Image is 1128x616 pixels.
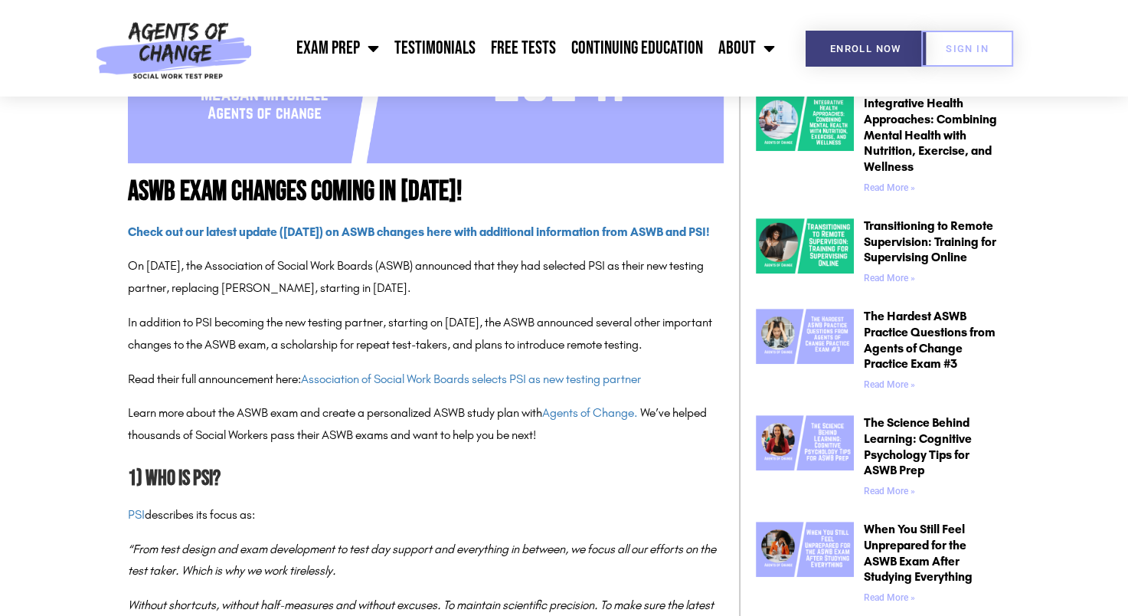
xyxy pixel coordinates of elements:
a: Exam Prep [289,29,387,67]
a: The Science Behind Learning: Cognitive Psychology Tips for ASWB Prep [864,415,972,477]
a: The Science Behind Learning Cognitive Psychology Tips for ASWB Prep [756,415,854,503]
h1: ASWB Exam Changes Coming in [DATE]! [128,179,724,206]
span: SIGN IN [946,44,989,54]
span: Enroll Now [830,44,901,54]
a: Free Tests [483,29,564,67]
a: Continuing Education [564,29,711,67]
img: Integrative Health Approaches Combining Mental Health with Nutrition, Exercise, and Wellness [756,96,854,151]
p: Read their full announcement here: [128,369,724,391]
a: Check out our latest update ([DATE]) on ASWB changes here with additional information from ASWB a... [128,224,710,239]
a: PSI [128,507,145,522]
a: About [711,29,783,67]
span: Learn more about the ASWB exam and create a personalized ASWB study plan with [128,405,542,420]
a: Transitioning to Remote Supervision Training for Supervising Online [756,218,854,290]
a: Integrative Health Approaches Combining Mental Health with Nutrition, Exercise, and Wellness [756,96,854,199]
a: When You Still Feel Unprepared for the ASWB Exam After Studying Everything [756,522,854,609]
a: SIGN IN [921,31,1013,67]
img: When You Still Feel Unprepared for the ASWB Exam After Studying Everything [756,522,854,577]
p: In addition to PSI becoming the new testing partner, starting on [DATE], the ASWB announced sever... [128,312,724,356]
p: describes its focus as: [128,504,724,526]
nav: Menu [260,29,783,67]
h2: 1) Who is PSI? [128,462,724,496]
a: Read more about When You Still Feel Unprepared for the ASWB Exam After Studying Everything [864,592,915,603]
a: Read more about Integrative Health Approaches: Combining Mental Health with Nutrition, Exercise, ... [864,182,915,193]
img: The Hardest ASWB Practice Questions from Agents of Change Practice Exam #3 [756,309,854,364]
a: Read more about Transitioning to Remote Supervision: Training for Supervising Online [864,273,915,283]
a: The Hardest ASWB Practice Questions from Agents of Change Practice Exam #3 [864,309,996,371]
a: When You Still Feel Unprepared for the ASWB Exam After Studying Everything [864,522,973,584]
a: Agents of Change. [542,405,638,420]
em: “From test design and exam development to test day support and everything in between, we focus al... [128,542,716,578]
a: Integrative Health Approaches: Combining Mental Health with Nutrition, Exercise, and Wellness [864,96,997,174]
p: On [DATE], the Association of Social Work Boards (ASWB) announced that they had selected PSI as t... [128,255,724,300]
a: Read more about The Science Behind Learning: Cognitive Psychology Tips for ASWB Prep [864,486,915,496]
img: The Science Behind Learning Cognitive Psychology Tips for ASWB Prep [756,415,854,470]
a: The Hardest ASWB Practice Questions from Agents of Change Practice Exam #3 [756,309,854,396]
img: Transitioning to Remote Supervision Training for Supervising Online [756,218,854,274]
a: Association of Social Work Boards selects PSI as new testing partner [301,372,641,386]
a: Testimonials [387,29,483,67]
a: Enroll Now [806,31,926,67]
a: Read more about The Hardest ASWB Practice Questions from Agents of Change Practice Exam #3 [864,379,915,390]
a: Transitioning to Remote Supervision: Training for Supervising Online [864,218,996,265]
